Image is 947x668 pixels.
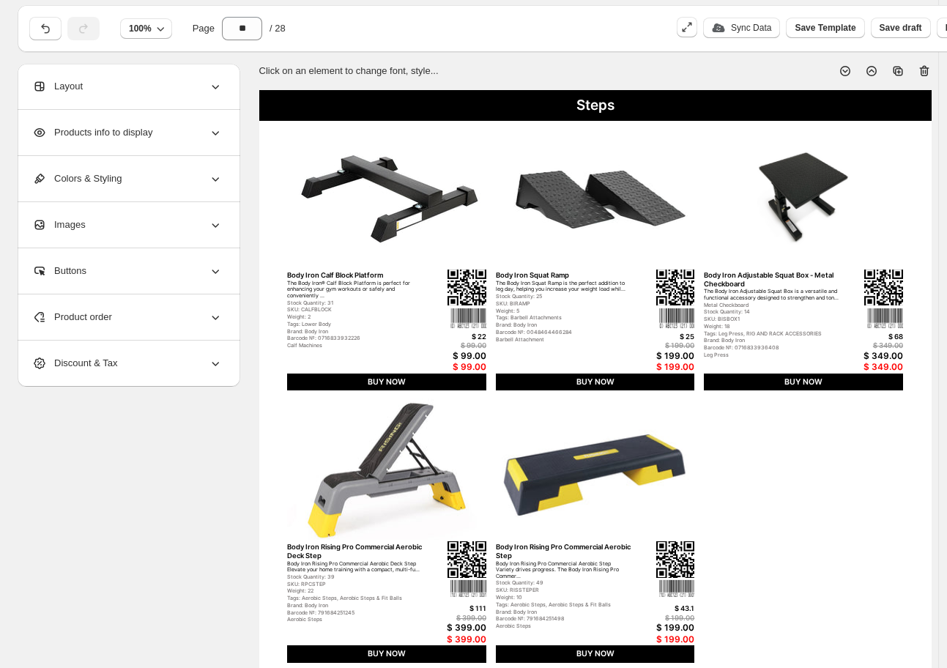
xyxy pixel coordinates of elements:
[259,90,932,121] div: Steps
[415,362,486,372] div: $ 99.00
[32,356,117,371] span: Discount & Tax
[712,23,725,32] img: update_icon
[496,602,633,609] div: Tags: Aerobic Steps, Aerobic Steps & Fit Balls
[496,337,633,344] div: Barbell Attachment
[415,614,486,622] div: $ 399.00
[496,543,633,560] div: Body Iron Rising Pro Commercial Aerobic Step
[32,218,86,232] span: Images
[496,398,695,540] img: primaryImage
[193,21,215,36] span: Page
[259,64,439,78] p: Click on an element to change font, style...
[704,352,841,359] div: Leg Press
[415,634,486,645] div: $ 399.00
[659,579,694,597] img: barcode
[786,18,864,38] button: Save Template
[32,171,122,186] span: Colors & Styling
[270,21,286,36] span: / 28
[287,588,424,595] div: Weight: 22
[832,351,903,361] div: $ 349.00
[623,351,694,361] div: $ 199.00
[287,543,424,560] div: Body Iron Rising Pro Commercial Aerobic Deck Step
[704,338,841,344] div: Brand: Body Iron
[450,308,486,328] img: barcode
[832,362,903,372] div: $ 349.00
[623,362,694,372] div: $ 199.00
[832,333,903,341] div: $ 68
[496,330,633,336] div: Barcode №: 0048464466284
[287,398,486,540] img: primaryImage
[623,623,694,633] div: $ 199.00
[287,595,424,602] div: Tags: Aerobic Steps, Aerobic Steps & Fit Balls
[496,623,633,630] div: Aerobic Steps
[287,314,424,321] div: Weight: 2
[287,582,424,588] div: SKU: RPCSTEP
[287,374,486,391] div: BUY NOW
[287,322,424,328] div: Tags: Lower Body
[287,610,424,617] div: Barcode №: 791684251245
[287,300,424,307] div: Stock Quantity: 31
[496,308,633,315] div: Weight: 5
[129,23,152,34] span: 100%
[287,343,424,349] div: Calf Machines
[496,301,633,308] div: SKU: BIRAMP
[704,271,841,288] div: Body Iron Adjustable Squat Box - Metal Checkboard
[496,294,633,300] div: Stock Quantity: 25
[704,316,841,323] div: SKU: BISBOX1
[496,580,633,587] div: Stock Quantity: 49
[496,322,633,329] div: Brand: Body Iron
[704,374,903,391] div: BUY NOW
[659,308,694,328] img: barcode
[447,541,486,578] img: qrcode
[496,374,695,391] div: BUY NOW
[867,308,902,328] img: barcode
[287,603,424,609] div: Brand: Body Iron
[704,289,841,301] div: The Body Iron Adjustable Squat Box is a versatile and functional accessory designed to strengthen...
[32,79,83,94] span: Layout
[795,22,855,34] span: Save Template
[871,18,931,38] button: Save draft
[496,595,633,601] div: Weight: 10
[623,604,694,612] div: $ 43.1
[656,270,695,306] img: qrcode
[287,271,424,279] div: Body Iron Calf Block Platform
[623,614,694,622] div: $ 199.00
[415,604,486,612] div: $ 111
[623,333,694,341] div: $ 25
[415,623,486,633] div: $ 399.00
[703,18,780,38] button: update_iconSync Data
[496,127,695,268] img: primaryImage
[496,281,633,293] div: The Body Iron Squat Ramp is the perfect addition to leg day, helping you increase your weight loa...
[832,341,903,349] div: $ 349.00
[496,561,633,580] div: Body Iron Rising Pro Commercial Aerobic Step Variety drives progress. The Body Iron Rising Pro Co...
[287,307,424,313] div: SKU: CALFBLOCK
[32,310,112,324] span: Product order
[704,303,841,309] div: Metal Checkboard
[623,341,694,349] div: $ 199.00
[704,345,841,352] div: Barcode №: 0716833936408
[704,324,841,330] div: Weight: 18
[450,579,486,597] img: barcode
[731,22,771,34] p: Sync Data
[287,561,424,574] div: Body Iron Rising Pro Commercial Aerobic Deck Step Elevate your home training with a compact, mult...
[287,127,486,268] img: primaryImage
[656,541,695,578] img: qrcode
[415,333,486,341] div: $ 22
[287,335,424,342] div: Barcode №: 0716833932226
[704,331,841,338] div: Tags: Leg Press, RIG AND RACK ACCESSORIES
[287,281,424,300] div: The Body Iron® Calf Block Platform is perfect for enhancing your gym workouts or safely and conve...
[287,574,424,581] div: Stock Quantity: 39
[496,645,695,663] div: BUY NOW
[415,351,486,361] div: $ 99.00
[287,645,486,663] div: BUY NOW
[120,18,172,39] button: 100%
[287,329,424,335] div: Brand: Body Iron
[496,587,633,594] div: SKU: RISSTEPER
[880,22,922,34] span: Save draft
[704,127,903,268] img: primaryImage
[496,315,633,322] div: Tags: Barbell Attachments
[623,634,694,645] div: $ 199.00
[415,341,486,349] div: $ 99.00
[704,309,841,316] div: Stock Quantity: 14
[447,270,486,306] img: qrcode
[496,609,633,616] div: Brand: Body Iron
